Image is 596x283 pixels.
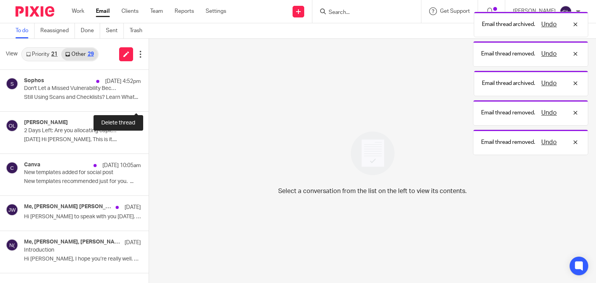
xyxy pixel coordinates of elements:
[51,52,57,57] div: 21
[24,94,141,101] p: Still Using Scans and Checklists? Learn What...
[40,23,75,38] a: Reassigned
[24,214,141,220] p: Hi [PERSON_NAME] to speak with you [DATE]. I have...
[24,204,112,210] h4: Me, [PERSON_NAME] [PERSON_NAME]
[16,6,54,17] img: Pixie
[102,119,141,127] p: [DATE] 11:01am
[539,79,559,88] button: Undo
[24,239,121,245] h4: Me, [PERSON_NAME], [PERSON_NAME] (Jersey)
[6,162,18,174] img: svg%3E
[121,7,139,15] a: Clients
[482,21,535,28] p: Email thread archived.
[481,109,535,117] p: Email thread removed.
[96,7,110,15] a: Email
[539,108,559,117] button: Undo
[539,49,559,59] button: Undo
[482,79,535,87] p: Email thread archived.
[481,138,535,146] p: Email thread removed.
[560,5,572,18] img: svg%3E
[278,186,467,196] p: Select a conversation from the list on the left to view its contents.
[481,50,535,58] p: Email thread removed.
[105,78,141,85] p: [DATE] 4:52pm
[88,52,94,57] div: 29
[539,20,559,29] button: Undo
[6,119,18,132] img: svg%3E
[24,247,118,254] p: Introduction
[24,256,141,262] p: Hi [PERSON_NAME], I hope you’re really well. Sorry...
[81,23,100,38] a: Done
[24,136,141,143] p: [DATE] Hi [PERSON_NAME], This is it....
[106,23,124,38] a: Sent
[61,48,97,60] a: Other29
[125,239,141,247] p: [DATE]
[24,78,44,84] h4: Sophos
[539,138,559,147] button: Undo
[24,169,118,176] p: New templates added for social post
[24,178,141,185] p: New templates recommended just for you. ͏ ‌...
[6,239,18,251] img: svg%3E
[102,162,141,169] p: [DATE] 10:05am
[24,162,40,168] h4: Canva
[130,23,148,38] a: Trash
[6,204,18,216] img: svg%3E
[24,119,68,126] h4: [PERSON_NAME]
[22,48,61,60] a: Priority21
[24,128,118,134] p: 2 Days Left: Are you allocating capital like a CEO or just approving budgets?
[24,85,118,92] p: Don't Let a Missed Vulnerability Become a Breach - Register [DATE]
[72,7,84,15] a: Work
[206,7,226,15] a: Settings
[175,7,194,15] a: Reports
[6,50,17,58] span: View
[6,78,18,90] img: svg%3E
[150,7,163,15] a: Team
[125,204,141,211] p: [DATE]
[16,23,35,38] a: To do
